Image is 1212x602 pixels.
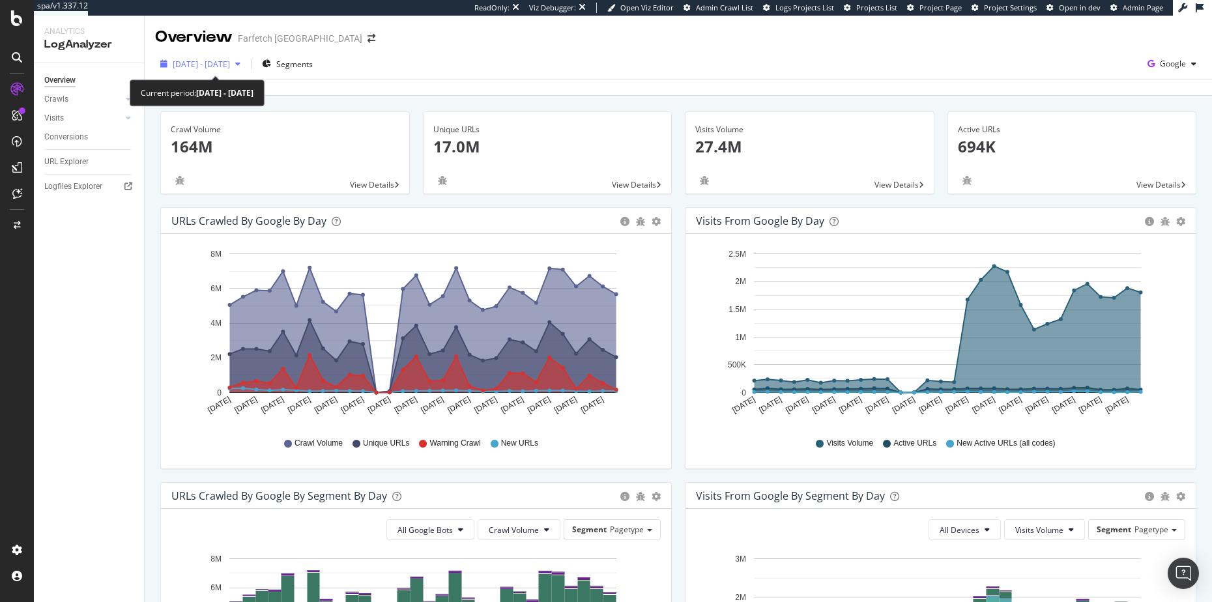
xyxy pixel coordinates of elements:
[210,354,222,363] text: 2M
[44,74,76,87] div: Overview
[728,360,746,369] text: 500K
[433,124,662,136] div: Unique URLs
[44,93,68,106] div: Crawls
[368,34,375,43] div: arrow-right-arrow-left
[997,395,1023,415] text: [DATE]
[429,438,480,449] span: Warning Crawl
[44,111,64,125] div: Visits
[173,59,230,70] span: [DATE] - [DATE]
[735,333,746,342] text: 1M
[44,130,135,144] a: Conversions
[499,395,525,415] text: [DATE]
[210,284,222,293] text: 6M
[572,524,607,535] span: Segment
[735,554,746,564] text: 3M
[171,214,326,227] div: URLs Crawled by Google by day
[44,155,135,169] a: URL Explorer
[1136,179,1181,190] span: View Details
[696,489,885,502] div: Visits from Google By Segment By Day
[837,395,863,415] text: [DATE]
[472,395,498,415] text: [DATE]
[695,176,714,185] div: bug
[607,3,674,13] a: Open Viz Editor
[44,111,122,125] a: Visits
[171,124,399,136] div: Crawl Volume
[217,388,222,397] text: 0
[489,524,539,536] span: Crawl Volume
[893,438,936,449] span: Active URLs
[811,395,837,415] text: [DATE]
[856,3,897,12] span: Projects List
[610,524,644,535] span: Pagetype
[393,395,419,415] text: [DATE]
[433,176,452,185] div: bug
[1004,519,1085,540] button: Visits Volume
[907,3,962,13] a: Project Page
[579,395,605,415] text: [DATE]
[742,388,746,397] text: 0
[636,492,645,501] div: bug
[1077,395,1103,415] text: [DATE]
[972,3,1037,13] a: Project Settings
[141,85,253,100] div: Current period:
[44,155,89,169] div: URL Explorer
[1104,395,1130,415] text: [DATE]
[44,74,135,87] a: Overview
[171,136,399,158] p: 164M
[763,3,834,13] a: Logs Projects List
[957,438,1055,449] span: New Active URLs (all codes)
[612,179,656,190] span: View Details
[286,395,312,415] text: [DATE]
[1142,53,1202,74] button: Google
[350,179,394,190] span: View Details
[620,217,629,226] div: circle-info
[155,53,246,74] button: [DATE] - [DATE]
[696,214,824,227] div: Visits from Google by day
[958,176,976,185] div: bug
[44,130,88,144] div: Conversions
[696,244,1179,425] svg: A chart.
[1110,3,1163,13] a: Admin Page
[171,489,387,502] div: URLs Crawled by Google By Segment By Day
[917,395,944,415] text: [DATE]
[210,583,222,592] text: 6M
[44,37,134,52] div: LogAnalyzer
[958,136,1187,158] p: 694K
[171,176,189,185] div: bug
[526,395,552,415] text: [DATE]
[206,395,232,415] text: [DATE]
[313,395,339,415] text: [DATE]
[620,3,674,12] span: Open Viz Editor
[684,3,753,13] a: Admin Crawl List
[295,438,343,449] span: Crawl Volume
[257,53,318,74] button: Segments
[155,26,233,48] div: Overview
[474,3,510,13] div: ReadOnly:
[446,395,472,415] text: [DATE]
[636,217,645,226] div: bug
[478,519,560,540] button: Crawl Volume
[259,395,285,415] text: [DATE]
[735,278,746,287] text: 2M
[196,87,253,98] b: [DATE] - [DATE]
[695,136,924,158] p: 27.4M
[363,438,409,449] span: Unique URLs
[958,124,1187,136] div: Active URLs
[339,395,366,415] text: [DATE]
[1161,217,1170,226] div: bug
[210,319,222,328] text: 4M
[984,3,1037,12] span: Project Settings
[44,180,102,193] div: Logfiles Explorer
[729,250,746,259] text: 2.5M
[940,524,979,536] span: All Devices
[1145,492,1154,501] div: circle-info
[1160,58,1186,69] span: Google
[366,395,392,415] text: [DATE]
[1161,492,1170,501] div: bug
[1059,3,1101,12] span: Open in dev
[44,26,134,37] div: Analytics
[864,395,890,415] text: [DATE]
[620,492,629,501] div: circle-info
[652,492,661,501] div: gear
[1123,3,1163,12] span: Admin Page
